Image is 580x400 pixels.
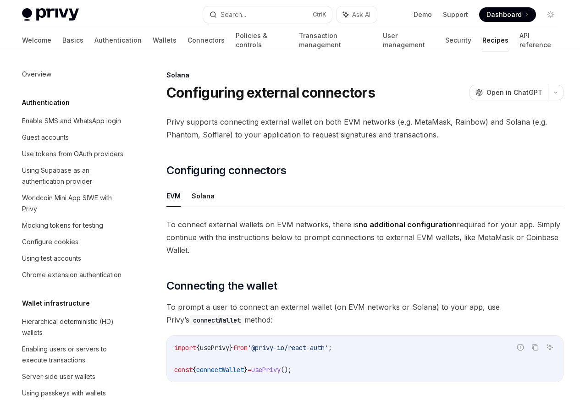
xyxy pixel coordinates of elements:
img: light logo [22,8,79,21]
span: Open in ChatGPT [486,88,542,97]
div: Solana [166,71,563,80]
span: usePrivy [251,366,281,374]
a: API reference [519,29,558,51]
a: Worldcoin Mini App SIWE with Privy [15,190,132,217]
a: Authentication [94,29,142,51]
div: Overview [22,69,51,80]
span: Connecting the wallet [166,279,277,293]
span: (); [281,366,292,374]
button: Ask AI [544,341,556,353]
h1: Configuring external connectors [166,84,375,101]
a: Chrome extension authentication [15,267,132,283]
a: Policies & controls [236,29,288,51]
h5: Wallet infrastructure [22,298,90,309]
a: Enable SMS and WhatsApp login [15,113,132,129]
button: EVM [166,185,181,207]
span: from [233,344,248,352]
span: } [244,366,248,374]
span: To prompt a user to connect an external wallet (on EVM networks or Solana) to your app, use Privy... [166,301,563,326]
a: Recipes [482,29,508,51]
span: { [196,344,200,352]
span: = [248,366,251,374]
h5: Authentication [22,97,70,108]
span: Privy supports connecting external wallet on both EVM networks (e.g. MetaMask, Rainbow) and Solan... [166,115,563,141]
a: Guest accounts [15,129,132,146]
a: Hierarchical deterministic (HD) wallets [15,313,132,341]
code: connectWallet [189,315,244,325]
div: Mocking tokens for testing [22,220,103,231]
div: Guest accounts [22,132,69,143]
div: Chrome extension authentication [22,269,122,280]
a: Using Supabase as an authentication provider [15,162,132,190]
a: Support [443,10,468,19]
div: Using Supabase as an authentication provider [22,165,127,187]
a: Transaction management [299,29,371,51]
div: Server-side user wallets [22,371,95,382]
span: Ask AI [352,10,370,19]
a: User management [383,29,435,51]
div: Configure cookies [22,236,78,247]
div: Hierarchical deterministic (HD) wallets [22,316,127,338]
a: Security [445,29,471,51]
a: Overview [15,66,132,82]
button: Open in ChatGPT [470,85,548,100]
a: Basics [62,29,83,51]
div: Enabling users or servers to execute transactions [22,344,127,366]
span: '@privy-io/react-auth' [248,344,328,352]
a: Use tokens from OAuth providers [15,146,132,162]
a: Server-side user wallets [15,368,132,385]
strong: no additional configuration [359,220,457,229]
span: import [174,344,196,352]
a: Dashboard [479,7,536,22]
span: const [174,366,193,374]
span: { [193,366,196,374]
span: Ctrl K [313,11,326,18]
a: Enabling users or servers to execute transactions [15,341,132,368]
div: Use tokens from OAuth providers [22,148,123,159]
div: Worldcoin Mini App SIWE with Privy [22,192,127,214]
div: Using passkeys with wallets [22,388,106,399]
a: Configure cookies [15,234,132,250]
button: Toggle dark mode [543,7,558,22]
button: Report incorrect code [514,341,526,353]
button: Copy the contents from the code block [529,341,541,353]
a: Using test accounts [15,250,132,267]
span: connectWallet [196,366,244,374]
div: Using test accounts [22,253,81,264]
a: Demo [414,10,432,19]
span: } [229,344,233,352]
button: Search...CtrlK [203,6,332,23]
button: Ask AI [337,6,377,23]
button: Solana [192,185,215,207]
span: usePrivy [200,344,229,352]
div: Search... [221,9,246,20]
span: Dashboard [486,10,522,19]
div: Enable SMS and WhatsApp login [22,115,121,126]
span: ; [328,344,332,352]
a: Connectors [188,29,225,51]
span: Configuring connectors [166,163,286,178]
a: Mocking tokens for testing [15,217,132,234]
a: Wallets [153,29,177,51]
a: Welcome [22,29,51,51]
span: To connect external wallets on EVM networks, there is required for your app. Simply continue with... [166,218,563,257]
